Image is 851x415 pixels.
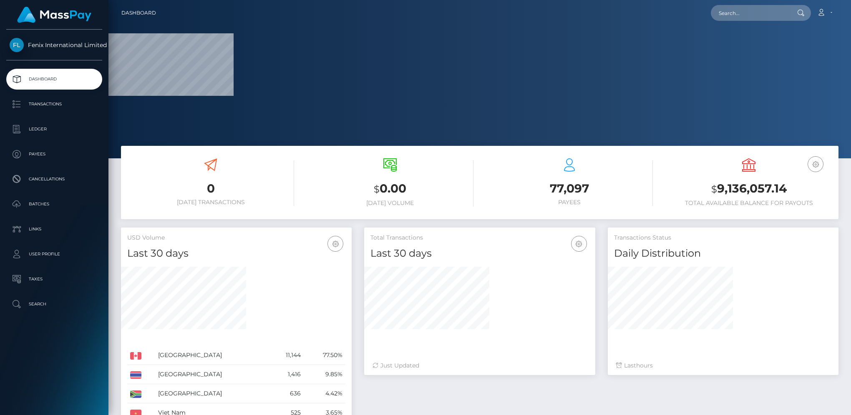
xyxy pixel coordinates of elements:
[486,180,653,197] h3: 77,097
[370,234,589,242] h5: Total Transactions
[304,365,345,384] td: 9.85%
[6,94,102,115] a: Transactions
[10,173,99,185] p: Cancellations
[130,352,141,360] img: CA.png
[10,38,24,52] img: Fenix International Limited
[307,200,473,207] h6: [DATE] Volume
[6,294,102,315] a: Search
[127,180,294,197] h3: 0
[6,144,102,165] a: Payees
[614,234,832,242] h5: Transactions Status
[127,199,294,206] h6: [DATE] Transactions
[10,248,99,260] p: User Profile
[307,180,473,197] h3: 0.00
[665,180,832,197] h3: 9,136,057.14
[130,371,141,379] img: TH.png
[6,41,102,49] span: Fenix International Limited
[614,246,832,261] h4: Daily Distribution
[155,365,269,384] td: [GEOGRAPHIC_DATA]
[10,98,99,110] p: Transactions
[616,361,830,370] div: Last hours
[6,194,102,215] a: Batches
[6,244,102,265] a: User Profile
[373,361,587,370] div: Just Updated
[6,269,102,290] a: Taxes
[6,169,102,190] a: Cancellations
[486,199,653,206] h6: Payees
[10,123,99,135] p: Ledger
[269,346,304,365] td: 11,144
[665,200,832,207] h6: Total Available Balance for Payouts
[711,5,789,21] input: Search...
[155,384,269,403] td: [GEOGRAPHIC_DATA]
[10,198,99,210] p: Batches
[304,346,345,365] td: 77.50%
[6,69,102,90] a: Dashboard
[304,384,345,403] td: 4.42%
[711,183,717,195] small: $
[269,365,304,384] td: 1,416
[127,246,345,261] h4: Last 30 days
[269,384,304,403] td: 636
[374,183,380,195] small: $
[6,219,102,240] a: Links
[127,234,345,242] h5: USD Volume
[10,223,99,235] p: Links
[10,298,99,310] p: Search
[130,390,141,398] img: ZA.png
[17,7,91,23] img: MassPay Logo
[370,246,589,261] h4: Last 30 days
[6,119,102,140] a: Ledger
[155,346,269,365] td: [GEOGRAPHIC_DATA]
[10,73,99,85] p: Dashboard
[10,273,99,285] p: Taxes
[10,148,99,160] p: Payees
[121,4,156,22] a: Dashboard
